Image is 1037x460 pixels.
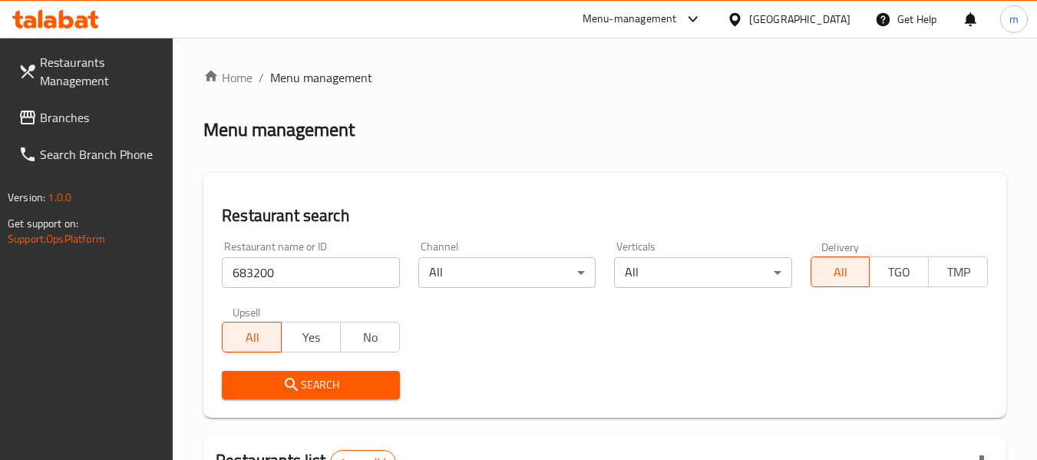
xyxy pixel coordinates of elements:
[811,256,870,287] button: All
[40,53,161,90] span: Restaurants Management
[222,371,399,399] button: Search
[203,68,253,87] a: Home
[6,99,173,136] a: Branches
[749,11,850,28] div: [GEOGRAPHIC_DATA]
[935,261,982,283] span: TMP
[40,108,161,127] span: Branches
[614,257,791,288] div: All
[869,256,929,287] button: TGO
[229,326,276,349] span: All
[222,204,988,227] h2: Restaurant search
[203,117,355,142] h2: Menu management
[347,326,394,349] span: No
[222,322,282,352] button: All
[6,44,173,99] a: Restaurants Management
[288,326,335,349] span: Yes
[40,145,161,164] span: Search Branch Phone
[203,68,1006,87] nav: breadcrumb
[418,257,596,288] div: All
[8,187,45,207] span: Version:
[817,261,864,283] span: All
[1009,11,1019,28] span: m
[234,376,387,395] span: Search
[8,229,105,249] a: Support.OpsPlatform
[233,306,261,317] label: Upsell
[222,257,399,288] input: Search for restaurant name or ID..
[281,322,341,352] button: Yes
[8,213,78,233] span: Get support on:
[270,68,372,87] span: Menu management
[928,256,988,287] button: TMP
[876,261,923,283] span: TGO
[821,241,860,252] label: Delivery
[259,68,264,87] li: /
[583,10,677,28] div: Menu-management
[48,187,71,207] span: 1.0.0
[340,322,400,352] button: No
[6,136,173,173] a: Search Branch Phone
